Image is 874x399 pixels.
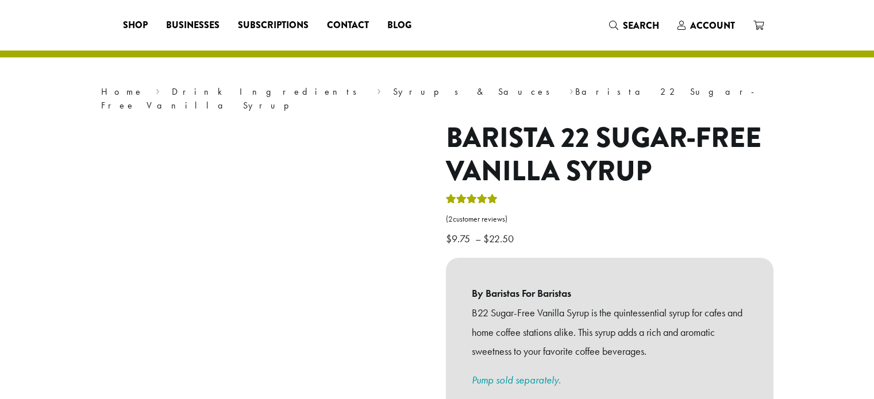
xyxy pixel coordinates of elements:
[472,303,748,361] p: B22 Sugar-Free Vanilla Syrup is the quintessential syrup for cafes and home coffee stations alike...
[446,232,452,245] span: $
[156,81,160,99] span: ›
[172,86,364,98] a: Drink Ingredients
[483,232,517,245] bdi: 22.50
[123,18,148,33] span: Shop
[238,18,309,33] span: Subscriptions
[393,86,557,98] a: Syrups & Sauces
[600,16,668,35] a: Search
[446,122,773,188] h1: Barista 22 Sugar-Free Vanilla Syrup
[569,81,573,99] span: ›
[472,284,748,303] b: By Baristas For Baristas
[101,86,144,98] a: Home
[623,19,659,32] span: Search
[327,18,369,33] span: Contact
[101,85,773,113] nav: Breadcrumb
[483,232,489,245] span: $
[114,16,157,34] a: Shop
[690,19,735,32] span: Account
[446,192,498,210] div: Rated 5.00 out of 5
[446,232,473,245] bdi: 9.75
[166,18,220,33] span: Businesses
[472,373,561,386] a: Pump sold separately.
[387,18,411,33] span: Blog
[475,232,481,245] span: –
[448,214,453,224] span: 2
[377,81,381,99] span: ›
[446,214,773,225] a: (2customer reviews)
